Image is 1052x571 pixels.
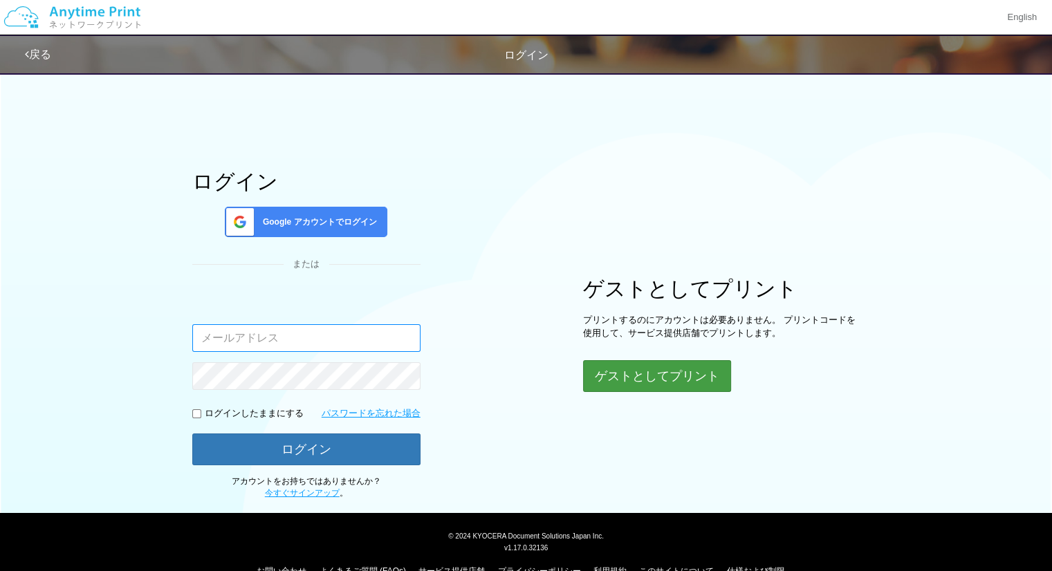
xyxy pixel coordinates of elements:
[504,543,548,552] span: v1.17.0.32136
[192,476,421,499] p: アカウントをお持ちではありませんか？
[192,258,421,271] div: または
[257,216,377,228] span: Google アカウントでログイン
[322,407,421,420] a: パスワードを忘れた場合
[265,488,348,498] span: 。
[205,407,304,420] p: ログインしたままにする
[448,531,604,540] span: © 2024 KYOCERA Document Solutions Japan Inc.
[504,49,548,61] span: ログイン
[192,324,421,352] input: メールアドレス
[192,170,421,193] h1: ログイン
[583,360,731,392] button: ゲストとしてプリント
[583,277,860,300] h1: ゲストとしてプリント
[583,314,860,339] p: プリントするのにアカウントは必要ありません。 プリントコードを使用して、サービス提供店舗でプリントします。
[192,433,421,465] button: ログイン
[25,48,51,60] a: 戻る
[265,488,340,498] a: 今すぐサインアップ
